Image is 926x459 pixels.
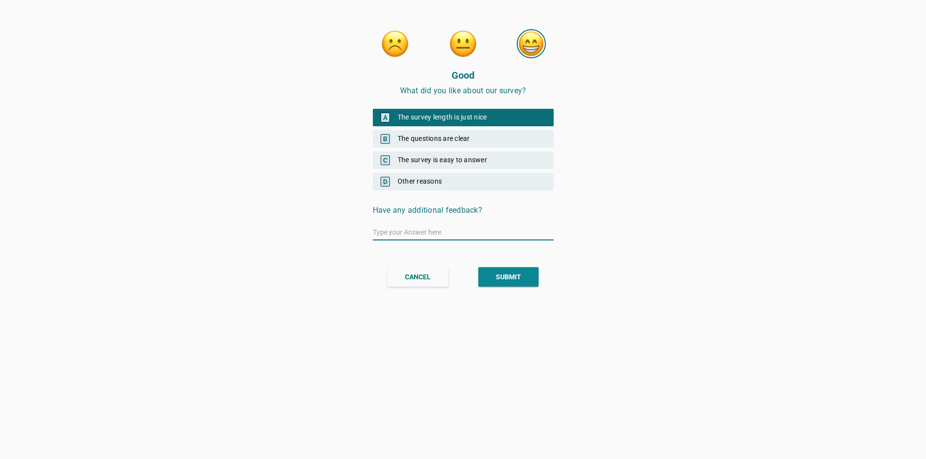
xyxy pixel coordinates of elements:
div: CANCEL [405,272,431,282]
button: SUBMIT [478,267,539,287]
span: C [381,155,390,165]
input: Type your Answer here [373,224,554,240]
span: A [381,113,390,122]
div: The survey is easy to answer [373,152,554,169]
span: What did you like about our survey? [400,86,526,95]
strong: Good [452,69,475,81]
div: SUBMIT [496,272,521,282]
div: The questions are clear [373,130,554,148]
span: Have any additional feedback? [373,205,482,215]
span: D [381,177,390,187]
button: CANCEL [387,267,448,287]
span: B [381,134,390,144]
div: The survey length is just nice [373,109,554,126]
div: Other reasons [373,173,554,190]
